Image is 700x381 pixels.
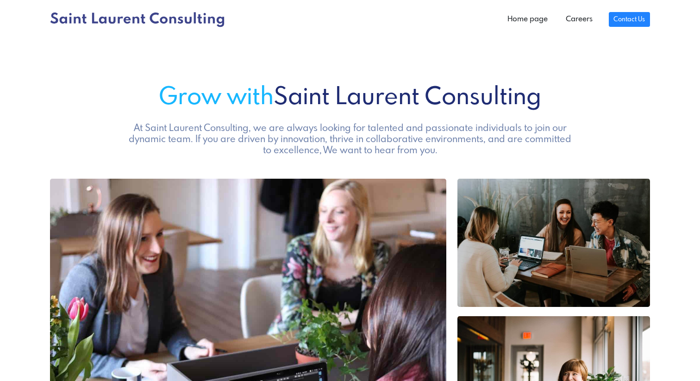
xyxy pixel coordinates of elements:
a: Home page [499,10,556,29]
h1: Saint Laurent Consulting [50,84,650,112]
span: Grow with [159,86,274,110]
a: Contact Us [609,12,650,27]
h5: At Saint Laurent Consulting, we are always looking for talented and passionate individuals to joi... [125,123,575,156]
a: Careers [556,10,601,29]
